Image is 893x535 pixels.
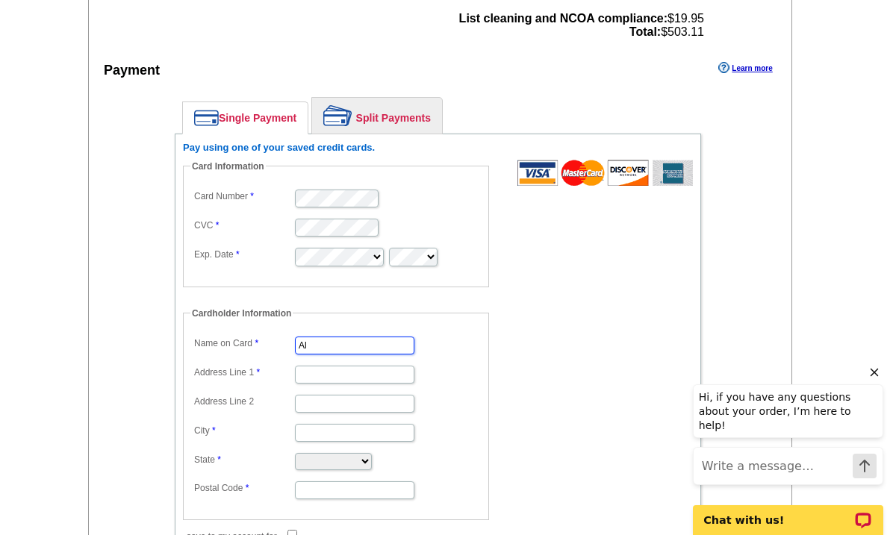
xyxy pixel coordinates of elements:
[194,395,293,408] label: Address Line 2
[194,219,293,232] label: CVC
[194,366,293,379] label: Address Line 1
[104,60,160,81] div: Payment
[183,102,308,134] a: Single Payment
[16,23,168,63] span: Hi, if you have any questions about your order, I’m here to help!
[312,98,442,134] a: Split Payments
[183,142,693,154] h6: Pay using one of your saved credit cards.
[21,146,169,158] p: Chat with us!
[194,190,293,203] label: Card Number
[194,337,293,350] label: Name on Card
[194,110,219,126] img: single-payment.png
[718,62,772,74] a: Learn more
[517,160,693,186] img: acceptedCards.gif
[194,248,293,261] label: Exp. Date
[194,424,293,437] label: City
[323,105,352,126] img: split-payment.png
[10,80,199,116] input: Write a message…
[194,481,293,495] label: Postal Code
[459,12,704,39] span: $19.95 $503.11
[459,12,668,25] strong: List cleaning and NCOA compliance:
[190,160,266,173] legend: Card Information
[190,307,293,320] legend: Cardholder Information
[683,368,893,535] iframe: LiveChat chat widget
[169,86,193,110] button: Send a message
[172,143,190,161] button: Open LiveChat chat widget
[629,25,661,38] strong: Total:
[194,453,293,466] label: State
